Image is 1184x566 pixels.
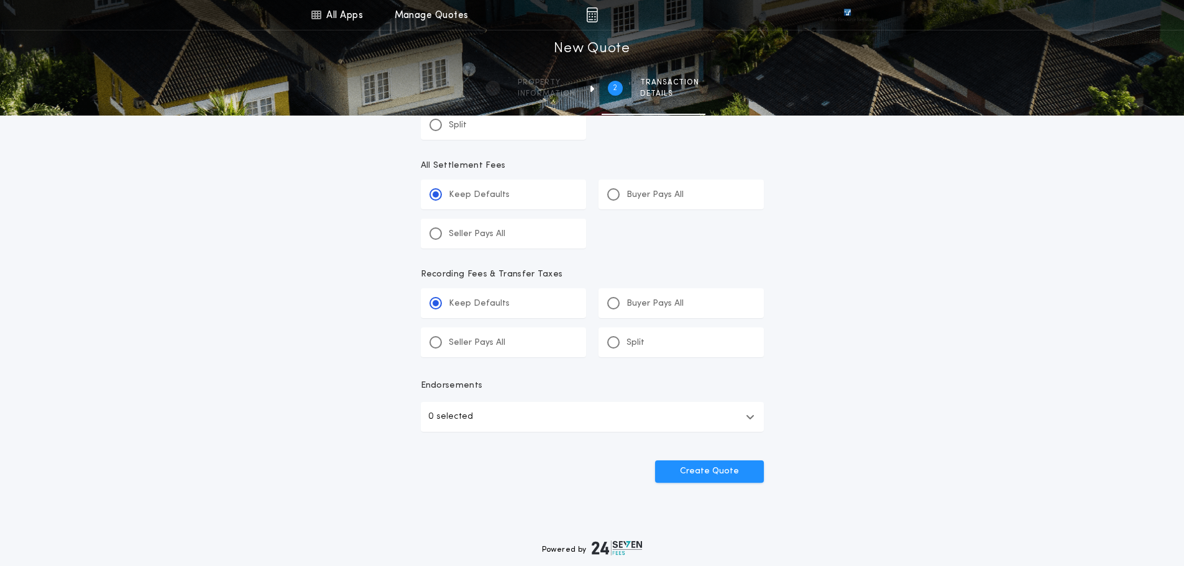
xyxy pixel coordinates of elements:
p: All Settlement Fees [421,160,764,172]
span: details [640,89,699,99]
h2: 2 [613,83,617,93]
span: Property [518,78,576,88]
span: information [518,89,576,99]
p: Split [626,337,645,349]
span: Transaction [640,78,699,88]
p: Split [449,119,467,132]
p: Seller Pays All [449,337,505,349]
p: Keep Defaults [449,298,510,310]
img: vs-icon [821,9,873,21]
p: Keep Defaults [449,189,510,201]
p: 0 selected [428,409,473,424]
img: img [586,7,598,22]
div: Powered by [542,541,643,555]
p: Buyer Pays All [626,189,684,201]
h1: New Quote [554,39,630,59]
p: Recording Fees & Transfer Taxes [421,268,764,281]
p: Buyer Pays All [626,298,684,310]
button: Create Quote [655,460,764,483]
button: 0 selected [421,402,764,432]
p: Seller Pays All [449,228,505,240]
img: logo [592,541,643,555]
p: Endorsements [421,380,764,392]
